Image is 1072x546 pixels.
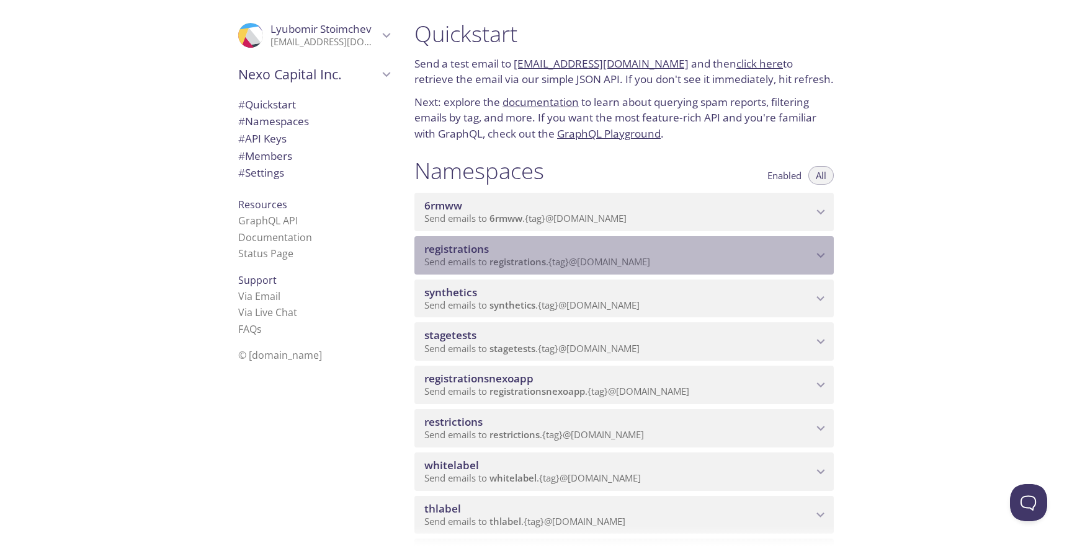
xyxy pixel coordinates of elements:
[414,496,834,534] div: thlabel namespace
[414,409,834,447] div: restrictions namespace
[238,97,296,112] span: Quickstart
[238,114,245,128] span: #
[414,157,544,185] h1: Namespaces
[228,148,400,165] div: Members
[424,415,483,429] span: restrictions
[238,131,245,146] span: #
[238,66,378,83] span: Nexo Capital Inc.
[228,164,400,182] div: Team Settings
[424,328,476,342] span: stagetests
[424,285,477,299] span: synthetics
[489,472,537,484] span: whitelabel
[228,15,400,56] div: Lyubomir Stoimchev
[424,428,644,441] span: Send emails to . {tag} @[DOMAIN_NAME]
[270,36,378,48] p: [EMAIL_ADDRESS][DOMAIN_NAME]
[489,428,540,441] span: restrictions
[414,452,834,491] div: whitelabel namespace
[228,58,400,90] div: Nexo Capital Inc.
[514,56,689,71] a: [EMAIL_ADDRESS][DOMAIN_NAME]
[489,299,535,311] span: synthetics
[557,126,661,141] a: GraphQL Playground
[228,96,400,113] div: Quickstart
[489,515,521,527] span: thlabel
[414,20,834,48] h1: Quickstart
[270,22,372,36] span: Lyubomir Stoimchev
[238,198,287,211] span: Resources
[414,94,834,142] p: Next: explore the to learn about querying spam reports, filtering emails by tag, and more. If you...
[238,273,277,287] span: Support
[424,515,625,527] span: Send emails to . {tag} @[DOMAIN_NAME]
[736,56,783,71] a: click here
[414,280,834,318] div: synthetics namespace
[808,166,834,185] button: All
[424,458,479,472] span: whitelabel
[414,236,834,275] div: registrations namespace
[238,114,309,128] span: Namespaces
[760,166,809,185] button: Enabled
[228,130,400,148] div: API Keys
[424,212,627,224] span: Send emails to . {tag} @[DOMAIN_NAME]
[489,255,546,268] span: registrations
[414,322,834,361] div: stagetests namespace
[424,472,641,484] span: Send emails to . {tag} @[DOMAIN_NAME]
[424,385,689,397] span: Send emails to . {tag} @[DOMAIN_NAME]
[238,322,262,336] a: FAQ
[414,193,834,231] div: 6rmww namespace
[489,212,522,224] span: 6rmww
[238,306,297,319] a: Via Live Chat
[424,371,534,385] span: registrationsnexoapp
[238,289,280,303] a: Via Email
[238,231,312,244] a: Documentation
[424,198,462,213] span: 6rmww
[424,299,640,311] span: Send emails to . {tag} @[DOMAIN_NAME]
[489,342,535,354] span: stagetests
[238,165,284,180] span: Settings
[257,322,262,336] span: s
[489,385,585,397] span: registrationsnexoapp
[502,95,579,109] a: documentation
[238,165,245,180] span: #
[238,131,287,146] span: API Keys
[414,366,834,404] div: registrationsnexoapp namespace
[424,255,650,268] span: Send emails to . {tag} @[DOMAIN_NAME]
[238,97,245,112] span: #
[1010,484,1047,521] iframe: Help Scout Beacon - Open
[238,149,292,163] span: Members
[414,56,834,87] p: Send a test email to and then to retrieve the email via our simple JSON API. If you don't see it ...
[424,342,640,354] span: Send emails to . {tag} @[DOMAIN_NAME]
[424,242,489,256] span: registrations
[238,149,245,163] span: #
[424,501,461,516] span: thlabel
[238,214,298,227] a: GraphQL API
[238,348,322,362] span: © [DOMAIN_NAME]
[238,247,293,260] a: Status Page
[228,113,400,130] div: Namespaces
